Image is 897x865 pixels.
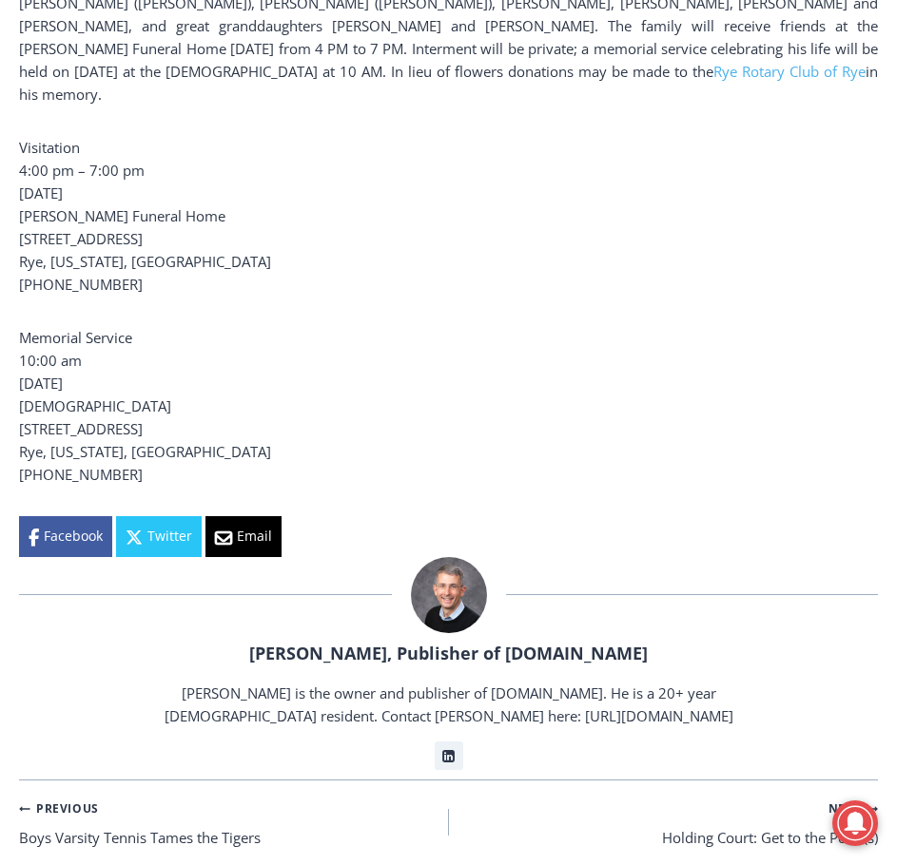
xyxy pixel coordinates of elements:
[484,189,868,232] span: Intern @ [DOMAIN_NAME]
[829,799,878,817] small: Next
[713,62,866,81] a: Rye Rotary Club of Rye
[19,516,112,556] a: Facebook
[249,642,648,664] a: [PERSON_NAME], Publisher of [DOMAIN_NAME]
[147,682,749,727] p: [PERSON_NAME] is the owner and publisher of [DOMAIN_NAME]. He is a 20+ year [DEMOGRAPHIC_DATA] re...
[1,191,191,237] a: Open Tues. - Sun. [PHONE_NUMBER]
[205,516,282,556] a: Email
[468,1,887,184] div: Apply Now <> summer and RHS senior internships available
[6,196,186,268] span: Open Tues. - Sun. [PHONE_NUMBER]
[449,796,879,849] a: NextHolding Court: Get to the Point(s)
[116,516,202,556] a: Twitter
[19,326,878,486] p: Memorial Service 10:00 am [DATE] [DEMOGRAPHIC_DATA] [STREET_ADDRESS] Rye, [US_STATE], [GEOGRAPHIC...
[458,184,896,237] a: Intern @ [DOMAIN_NAME]
[19,796,878,849] nav: Posts
[19,796,449,849] a: PreviousBoys Varsity Tennis Tames the Tigers
[19,799,99,817] small: Previous
[196,119,280,227] div: "the precise, almost orchestrated movements of cutting and assembling sushi and [PERSON_NAME] mak...
[19,136,878,296] p: Visitation 4:00 pm – 7:00 pm [DATE] [PERSON_NAME] Funeral Home [STREET_ADDRESS] Rye, [US_STATE], ...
